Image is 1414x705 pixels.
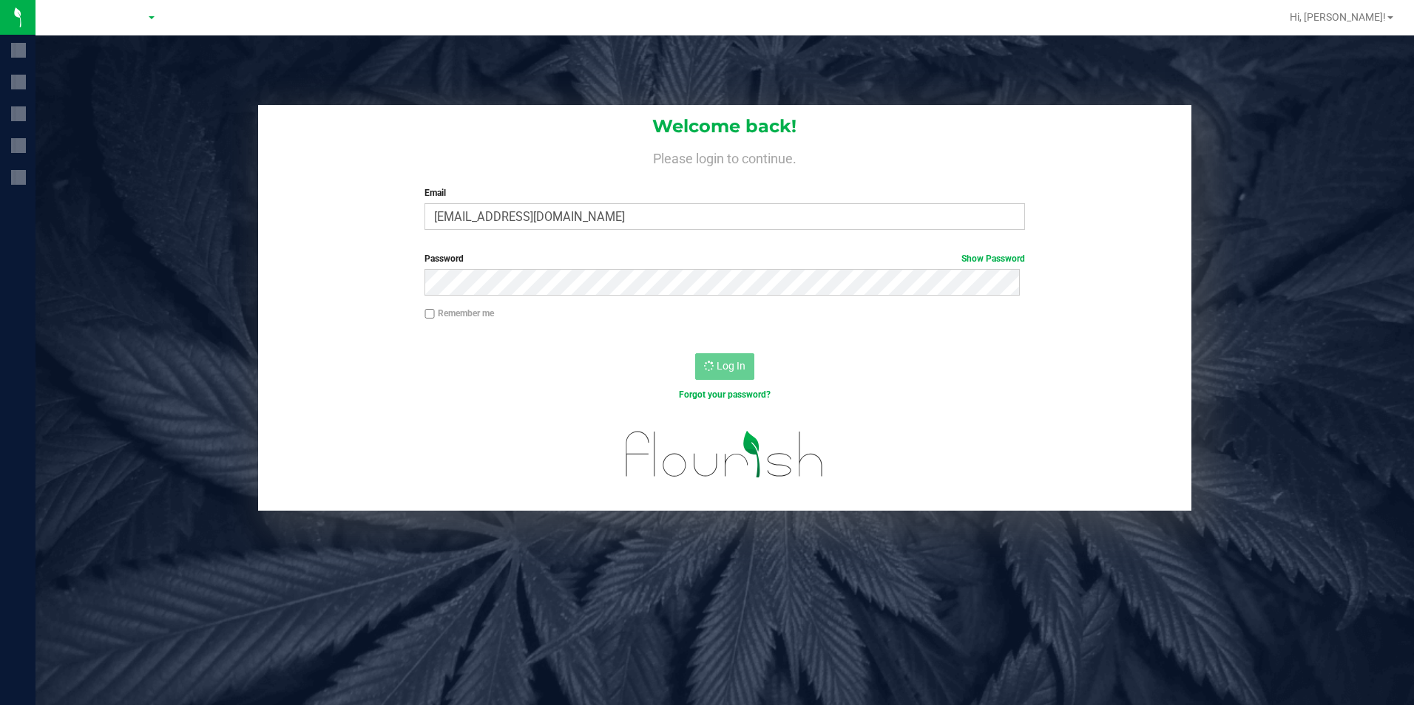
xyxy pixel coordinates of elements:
[258,148,1192,166] h4: Please login to continue.
[608,417,842,492] img: flourish_logo.svg
[424,253,464,264] span: Password
[695,353,754,380] button: Log In
[1290,11,1386,23] span: Hi, [PERSON_NAME]!
[424,186,1025,200] label: Email
[961,253,1025,264] a: Show Password
[679,389,771,400] a: Forgot your password?
[258,117,1192,136] h1: Welcome back!
[424,307,494,320] label: Remember me
[424,309,435,319] input: Remember me
[717,360,745,372] span: Log In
